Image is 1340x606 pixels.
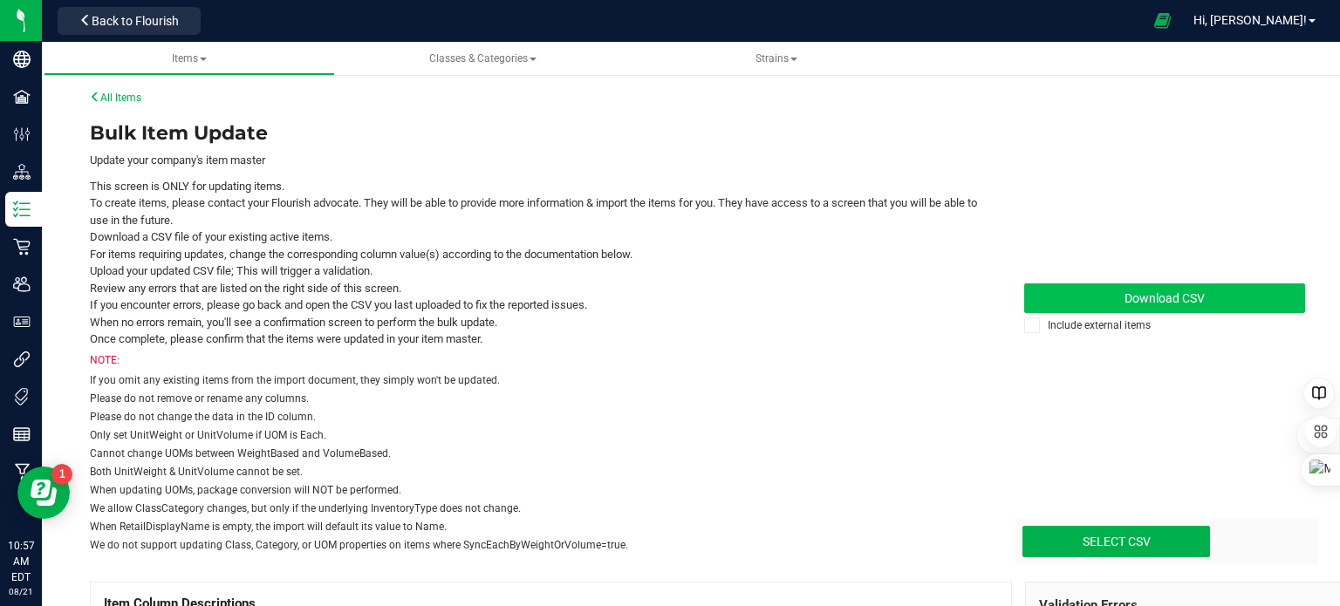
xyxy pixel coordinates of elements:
[13,51,31,68] inline-svg: Company
[90,521,447,533] span: When RetailDisplayName is empty, the import will default its value to Name.
[13,276,31,293] inline-svg: Users
[90,262,985,280] li: Upload your updated CSV file; This will trigger a validation.
[8,585,34,598] p: 08/21
[90,411,316,423] span: Please do not change the data in the ID column.
[172,52,207,65] span: Items
[90,280,985,297] li: Review any errors that are listed on the right side of this screen.
[13,238,31,255] inline-svg: Retail
[90,296,985,314] li: If you encounter errors, please go back and open the CSV you last uploaded to fix the reported is...
[90,392,309,405] span: Please do not remove or rename any columns.
[51,464,72,485] iframe: Resource center unread badge
[58,7,201,35] button: Back to Flourish
[13,351,31,368] inline-svg: Integrations
[1193,13,1307,27] span: Hi, [PERSON_NAME]!
[90,228,985,246] li: Download a CSV file of your existing active items.
[90,539,628,551] span: We do not support updating Class, Category, or UOM properties on items where SyncEachByWeightOrVo...
[13,388,31,405] inline-svg: Tags
[13,313,31,330] inline-svg: User Roles
[90,354,120,366] span: NOTE:
[90,246,985,263] li: For items requiring updates, change the corresponding column value(s) according to the documentat...
[13,163,31,180] inline-svg: Distribution
[17,466,70,519] iframe: Resource center
[90,429,326,441] span: Only set UnitWeight or UnitVolume if UOM is Each.
[90,502,521,514] span: We allow ClassCategory changes, but only if the underlying InventoryType does not change.
[13,201,31,218] inline-svg: Inventory
[13,126,31,143] inline-svg: Configuration
[90,153,265,167] span: Update your company's item master
[90,194,985,228] li: To create items, please contact your Flourish advocate. They will be able to provide more informa...
[13,463,31,480] inline-svg: Manufacturing
[1143,3,1182,37] span: Open Ecommerce Menu
[92,14,179,28] span: Back to Flourish
[90,447,391,460] span: Cannot change UOMs between WeightBased and VolumeBased.
[8,538,34,585] p: 10:57 AM EDT
[90,92,141,104] a: All Items
[1125,291,1205,305] span: Download CSV
[90,178,985,195] li: This screen is ONLY for updating items.
[90,121,268,145] span: Bulk Item Update
[90,484,401,496] span: When updating UOMs, package conversion will NOT be performed.
[90,330,985,348] li: Once complete, please confirm that the items were updated in your item master.
[755,52,797,65] span: Strains
[429,52,537,65] span: Classes & Categories
[90,314,985,331] li: When no errors remain, you'll see a confirmation screen to perform the bulk update.
[90,374,500,386] span: If you omit any existing items from the import document, they simply won't be updated.
[1022,526,1210,557] div: Select CSV
[13,426,31,443] inline-svg: Reports
[13,88,31,106] inline-svg: Facilities
[1024,317,1305,333] label: Include external items
[90,466,303,478] span: Both UnitWeight & UnitVolume cannot be set.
